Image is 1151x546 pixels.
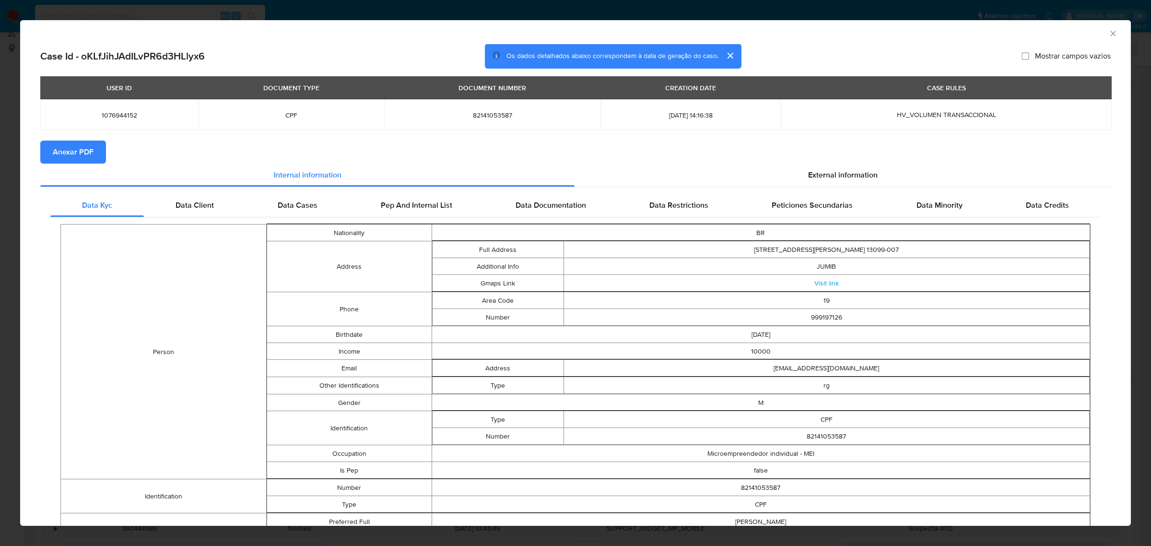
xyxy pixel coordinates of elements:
[432,513,1090,530] td: [PERSON_NAME]
[649,200,708,211] span: Data Restrictions
[432,411,564,428] td: Type
[267,292,432,326] td: Phone
[61,479,267,513] td: Identification
[267,241,432,292] td: Address
[564,309,1089,326] td: 999197126
[432,360,564,377] td: Address
[432,428,564,445] td: Number
[61,225,267,479] td: Person
[210,111,373,119] span: CPF
[432,292,564,309] td: Area Code
[432,241,564,258] td: Full Address
[20,20,1131,526] div: closure-recommendation-modal
[1022,52,1029,60] input: Mostrar campos vazios
[718,44,741,67] button: cerrar
[176,200,214,211] span: Data Client
[1035,51,1111,61] span: Mostrar campos vazios
[564,292,1089,309] td: 19
[267,513,432,530] td: Preferred Full
[612,111,769,119] span: [DATE] 14:16:38
[564,428,1089,445] td: 82141053587
[101,80,138,96] div: USER ID
[258,80,325,96] div: DOCUMENT TYPE
[40,50,205,62] h2: Case Id - oKLfJihJAdILvPR6d3HLlyx6
[267,445,432,462] td: Occupation
[432,309,564,326] td: Number
[564,241,1089,258] td: [STREET_ADDRESS][PERSON_NAME] 13099-007
[40,164,1111,187] div: Detailed info
[432,445,1090,462] td: Microempreendedor individual - MEI
[432,462,1090,479] td: false
[432,479,1090,496] td: 82141053587
[564,258,1089,275] td: JUMIB
[1026,200,1069,211] span: Data Credits
[432,377,564,394] td: Type
[278,200,317,211] span: Data Cases
[267,225,432,241] td: Nationality
[432,225,1090,241] td: BR
[808,169,878,180] span: External information
[506,51,718,61] span: Os dados detalhados abaixo correspondem à data de geração do caso.
[82,200,112,211] span: Data Kyc
[564,377,1089,394] td: rg
[1108,29,1117,37] button: Fechar a janela
[814,278,839,288] a: Visit link
[432,326,1090,343] td: [DATE]
[267,411,432,445] td: Identification
[432,394,1090,411] td: M
[432,496,1090,513] td: CPF
[50,194,1101,217] div: Detailed internal info
[772,200,853,211] span: Peticiones Secundarias
[267,360,432,377] td: Email
[381,200,452,211] span: Pep And Internal List
[564,411,1089,428] td: CPF
[267,377,432,394] td: Other Identifications
[432,258,564,275] td: Additional Info
[267,394,432,411] td: Gender
[564,360,1089,377] td: [EMAIL_ADDRESS][DOMAIN_NAME]
[916,200,963,211] span: Data Minority
[274,169,341,180] span: Internal information
[40,141,106,164] button: Anexar PDF
[897,110,996,119] span: HV_VOLUMEN TRANSACCIONAL
[267,343,432,360] td: Income
[921,80,972,96] div: CASE RULES
[432,343,1090,360] td: 10000
[516,200,586,211] span: Data Documentation
[53,142,94,163] span: Anexar PDF
[267,479,432,496] td: Number
[267,326,432,343] td: Birthdate
[432,275,564,292] td: Gmaps Link
[453,80,532,96] div: DOCUMENT NUMBER
[396,111,589,119] span: 82141053587
[267,496,432,513] td: Type
[52,111,187,119] span: 1076944152
[267,462,432,479] td: Is Pep
[659,80,722,96] div: CREATION DATE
